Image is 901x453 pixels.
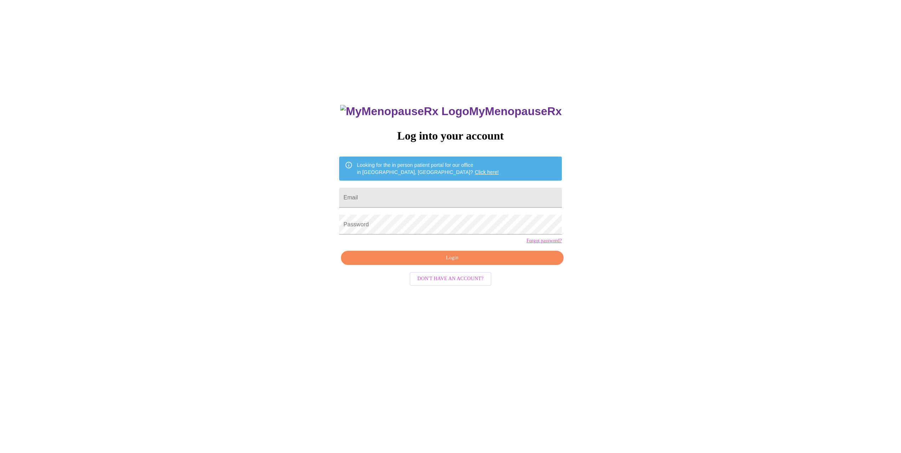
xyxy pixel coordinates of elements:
[410,272,491,286] button: Don't have an account?
[339,129,561,142] h3: Log into your account
[417,274,484,283] span: Don't have an account?
[357,159,499,179] div: Looking for the in person patient portal for our office in [GEOGRAPHIC_DATA], [GEOGRAPHIC_DATA]?
[341,251,563,265] button: Login
[408,275,493,281] a: Don't have an account?
[340,105,562,118] h3: MyMenopauseRx
[340,105,469,118] img: MyMenopauseRx Logo
[526,238,562,244] a: Forgot password?
[475,169,499,175] a: Click here!
[349,254,555,262] span: Login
